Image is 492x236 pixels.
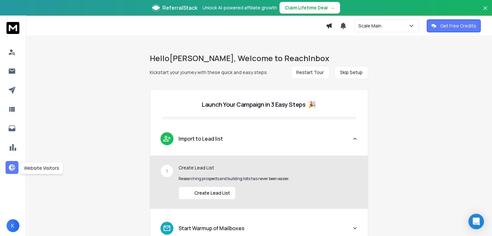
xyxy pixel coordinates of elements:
[427,19,481,32] button: Get Free Credits
[202,5,277,11] p: Unlock AI-powered affiliate growth
[160,165,173,177] div: 1
[179,165,357,171] p: Create Lead List
[150,53,368,63] h1: Hello [PERSON_NAME] , Welcome to ReachInbox
[179,135,223,143] p: Import to Lead list
[308,100,316,109] span: 🎉
[481,4,489,19] button: Close banner
[291,66,329,79] button: Restart Tour
[468,214,484,229] div: Open Intercom Messenger
[184,189,192,197] img: lead
[20,162,63,174] div: Website Visitors
[6,219,19,232] button: K
[340,69,363,76] span: Skip Setup
[163,224,171,232] img: lead
[330,5,335,11] span: →
[440,23,476,29] p: Get Free Credits
[150,69,267,76] p: Kickstart your journey with these quick and easy steps
[179,187,235,199] button: Create Lead List
[358,23,384,29] p: Scale Main
[334,66,368,79] button: Skip Setup
[163,134,171,143] img: lead
[202,100,305,109] p: Launch Your Campaign in 3 Easy Steps
[150,127,368,156] button: leadImport to Lead list
[179,224,245,232] p: Start Warmup of Mailboxes
[279,2,340,14] button: Claim Lifetime Deal→
[162,4,197,12] span: ReferralStack
[150,156,368,209] div: leadImport to Lead list
[179,176,357,181] p: Researching prospects and building lists has never been easier.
